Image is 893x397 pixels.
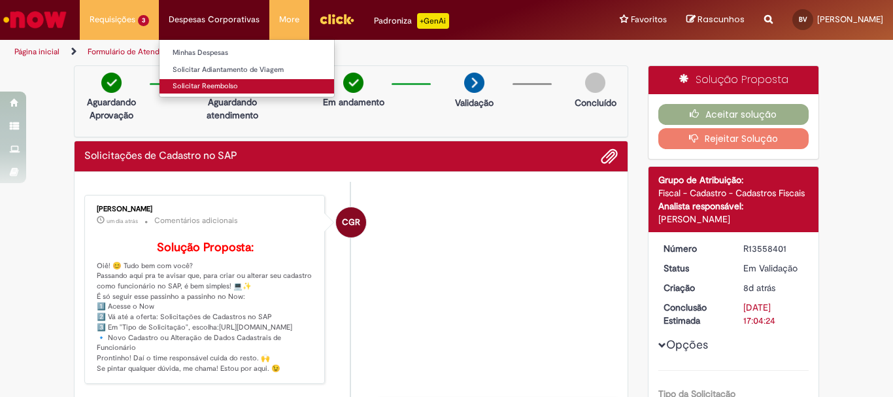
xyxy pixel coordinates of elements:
[417,13,449,29] p: +GenAi
[654,242,734,255] dt: Número
[323,95,384,109] p: Em andamento
[342,207,360,238] span: CGR
[1,7,69,33] img: ServiceNow
[743,262,804,275] div: Em Validação
[169,13,260,26] span: Despesas Corporativas
[658,213,809,226] div: [PERSON_NAME]
[160,79,334,94] a: Solicitar Reembolso
[88,46,184,57] a: Formulário de Atendimento
[649,66,819,94] div: Solução Proposta
[575,96,616,109] p: Concluído
[658,173,809,186] div: Grupo de Atribuição:
[374,13,449,29] div: Padroniza
[654,262,734,275] dt: Status
[157,240,254,255] b: Solução Proposta:
[201,95,264,122] p: Aguardando atendimento
[743,301,804,327] div: [DATE] 17:04:24
[743,282,775,294] time: 23/09/2025 11:04:19
[743,282,775,294] span: 8d atrás
[97,205,314,213] div: [PERSON_NAME]
[658,128,809,149] button: Rejeitar Solução
[686,14,745,26] a: Rascunhos
[817,14,883,25] span: [PERSON_NAME]
[154,215,238,226] small: Comentários adicionais
[654,301,734,327] dt: Conclusão Estimada
[343,73,363,93] img: check-circle-green.png
[160,63,334,77] a: Solicitar Adiantamento de Viagem
[84,150,237,162] h2: Solicitações de Cadastro no SAP Histórico de tíquete
[743,242,804,255] div: R13558401
[279,13,299,26] span: More
[90,13,135,26] span: Requisições
[658,104,809,125] button: Aceitar solução
[107,217,138,225] span: um dia atrás
[101,73,122,93] img: check-circle-green.png
[585,73,605,93] img: img-circle-grey.png
[97,241,314,374] p: Oiê! 😊 Tudo bem com você? Passando aqui pra te avisar que, para criar ou alterar seu cadastro com...
[658,199,809,213] div: Analista responsável:
[658,186,809,199] div: Fiscal - Cadastro - Cadastros Fiscais
[138,15,149,26] span: 3
[319,9,354,29] img: click_logo_yellow_360x200.png
[455,96,494,109] p: Validação
[654,281,734,294] dt: Criação
[631,13,667,26] span: Favoritos
[698,13,745,26] span: Rascunhos
[464,73,484,93] img: arrow-next.png
[799,15,807,24] span: BV
[336,207,366,237] div: Camila Garcia Rafael
[160,46,334,60] a: Minhas Despesas
[107,217,138,225] time: 29/09/2025 12:57:00
[743,281,804,294] div: 23/09/2025 11:04:19
[601,148,618,165] button: Adicionar anexos
[10,40,586,64] ul: Trilhas de página
[80,95,143,122] p: Aguardando Aprovação
[159,39,335,97] ul: Despesas Corporativas
[14,46,59,57] a: Página inicial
